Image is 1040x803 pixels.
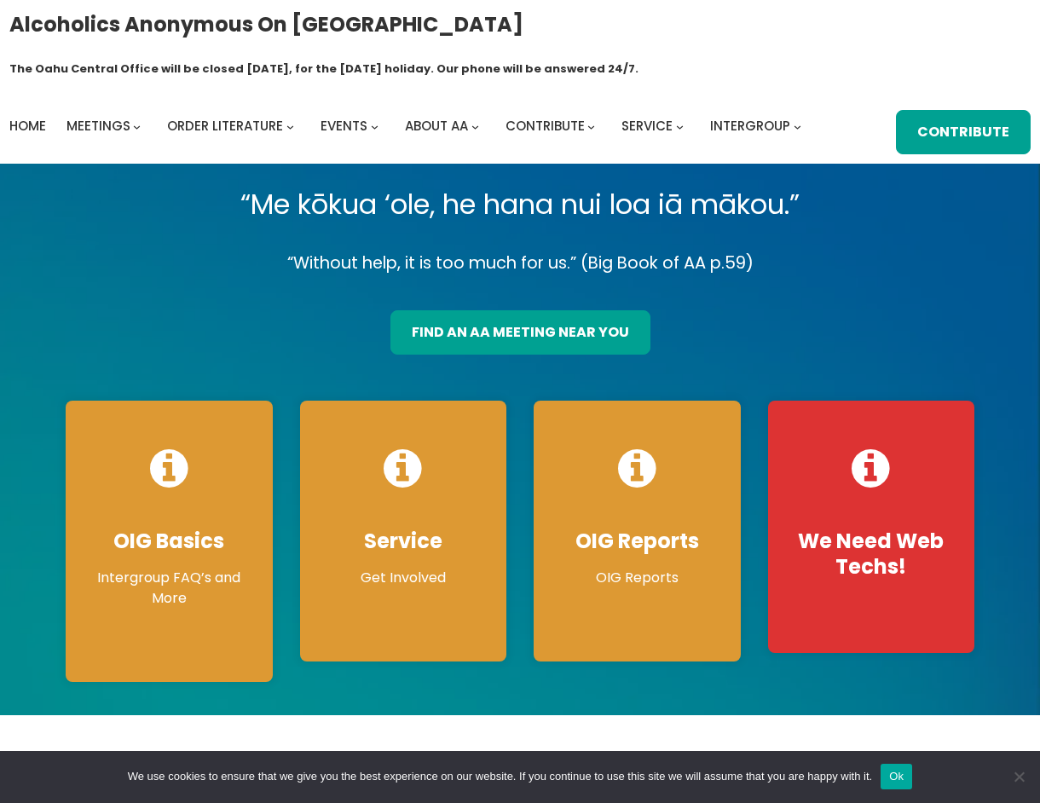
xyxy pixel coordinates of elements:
a: Meetings [66,114,130,138]
span: Intergroup [710,117,790,135]
p: Intergroup FAQ’s and More [83,568,256,609]
button: Ok [881,764,912,789]
button: About AA submenu [471,123,479,130]
p: “Without help, it is too much for us.” (Big Book of AA p.59) [52,249,988,278]
a: find an aa meeting near you [390,310,650,355]
span: About AA [405,117,468,135]
a: Contribute [896,110,1031,154]
p: OIG Reports [551,568,724,588]
span: No [1010,768,1027,785]
a: Alcoholics Anonymous on [GEOGRAPHIC_DATA] [9,6,523,43]
h4: OIG Reports [551,529,724,554]
span: Home [9,117,46,135]
button: Order Literature submenu [286,123,294,130]
a: Events [321,114,367,138]
span: Order Literature [167,117,283,135]
a: About AA [405,114,468,138]
a: Contribute [506,114,585,138]
a: Home [9,114,46,138]
h4: Service [317,529,490,554]
p: Get Involved [317,568,490,588]
span: We use cookies to ensure that we give you the best experience on our website. If you continue to ... [128,768,872,785]
h1: The Oahu Central Office will be closed [DATE], for the [DATE] holiday. Our phone will be answered... [9,61,638,78]
button: Service submenu [676,123,684,130]
button: Intergroup submenu [794,123,801,130]
a: Intergroup [710,114,790,138]
span: Meetings [66,117,130,135]
nav: Intergroup [9,114,807,138]
span: Contribute [506,117,585,135]
h4: OIG Basics [83,529,256,554]
span: Service [621,117,673,135]
p: “Me kōkua ‘ole, he hana nui loa iā mākou.” [52,181,988,228]
button: Meetings submenu [133,123,141,130]
span: Events [321,117,367,135]
h4: We Need Web Techs! [785,529,958,580]
button: Contribute submenu [587,123,595,130]
button: Events submenu [371,123,378,130]
a: Service [621,114,673,138]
